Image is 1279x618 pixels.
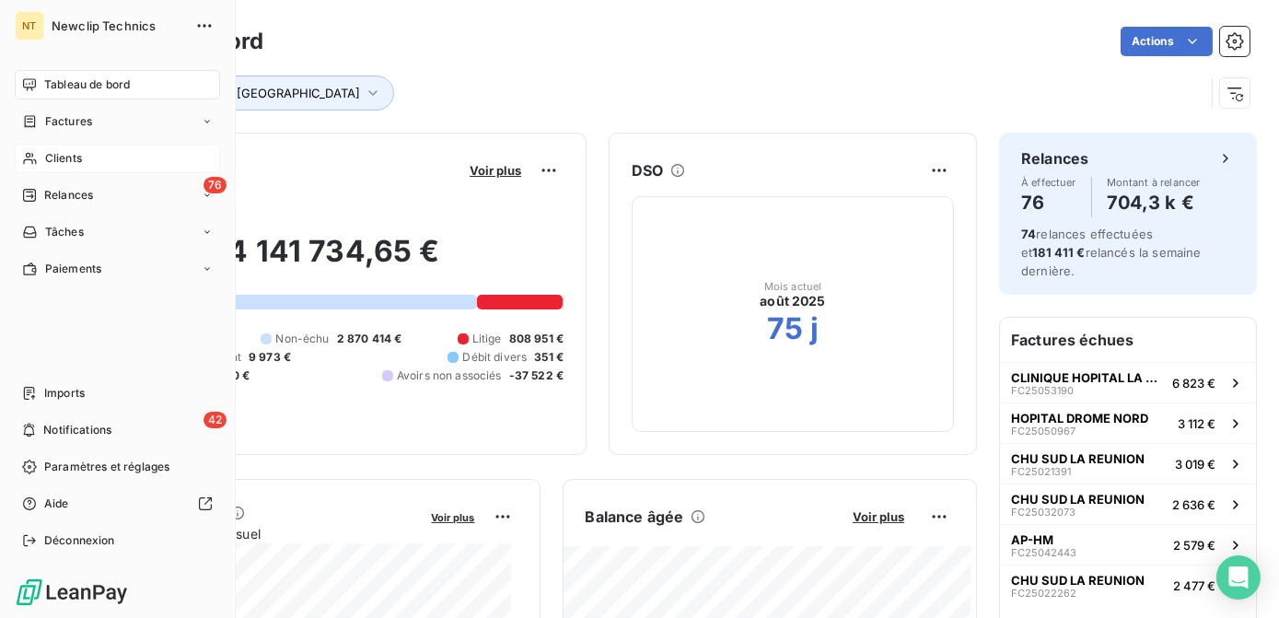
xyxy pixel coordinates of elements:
[104,524,419,543] span: Chiffre d'affaires mensuel
[509,367,564,384] span: -37 522 €
[1000,318,1256,362] h6: Factures échues
[1011,385,1074,396] span: FC25053190
[472,331,502,347] span: Litige
[586,506,684,528] h6: Balance âgée
[632,159,663,181] h6: DSO
[1121,27,1213,56] button: Actions
[44,459,169,475] span: Paramètres et réglages
[853,509,904,524] span: Voir plus
[1032,245,1085,260] span: 181 411 €
[1178,416,1215,431] span: 3 112 €
[1000,443,1256,484] button: CHU SUD LA REUNIONFC250213913 019 €
[15,181,220,210] a: 76Relances
[203,177,227,193] span: 76
[1173,538,1215,553] span: 2 579 €
[1011,507,1076,518] span: FC25032073
[44,496,69,512] span: Aide
[45,261,101,277] span: Paiements
[1021,188,1076,217] h4: 76
[1000,402,1256,443] button: HOPITAL DROME NORDFC250509673 112 €
[15,489,220,519] a: Aide
[44,76,130,93] span: Tableau de bord
[1021,227,1036,241] span: 74
[1021,147,1088,169] h6: Relances
[1011,588,1076,599] span: FC25022262
[397,367,502,384] span: Avoirs non associés
[1000,565,1256,605] button: CHU SUD LA REUNIONFC250222622 477 €
[1173,578,1215,593] span: 2 477 €
[1011,370,1165,385] span: CLINIQUE HOPITAL LA ROSERAIE
[1021,177,1076,188] span: À effectuer
[1011,411,1148,426] span: HOPITAL DROME NORD
[45,224,84,240] span: Tâches
[52,18,184,33] span: Newclip Technics
[44,385,85,402] span: Imports
[1021,227,1202,278] span: relances effectuées et relancés la semaine dernière.
[1000,484,1256,524] button: CHU SUD LA REUNIONFC250320732 636 €
[760,292,825,310] span: août 2025
[509,331,564,347] span: 808 951 €
[1172,497,1215,512] span: 2 636 €
[275,331,329,347] span: Non-échu
[43,422,111,438] span: Notifications
[1011,466,1071,477] span: FC25021391
[15,144,220,173] a: Clients
[15,379,220,408] a: Imports
[15,107,220,136] a: Factures
[1011,547,1076,558] span: FC25042443
[847,508,910,525] button: Voir plus
[764,281,822,292] span: Mois actuel
[15,70,220,99] a: Tableau de bord
[464,162,527,179] button: Voir plus
[337,331,402,347] span: 2 870 414 €
[1216,555,1261,600] div: Open Intercom Messenger
[44,532,115,549] span: Déconnexion
[15,11,44,41] div: NT
[1011,532,1053,547] span: AP-HM
[1011,573,1145,588] span: CHU SUD LA REUNION
[104,233,564,288] h2: 4 141 734,65 €
[1175,457,1215,472] span: 3 019 €
[462,349,527,366] span: Débit divers
[1011,426,1076,437] span: FC25050967
[1107,188,1201,217] h4: 704,3 k €
[1000,362,1256,402] button: CLINIQUE HOPITAL LA ROSERAIEFC250531906 823 €
[1107,177,1201,188] span: Montant à relancer
[203,412,227,428] span: 42
[45,113,92,130] span: Factures
[1000,524,1256,565] button: AP-HMFC250424432 579 €
[1011,492,1145,507] span: CHU SUD LA REUNION
[15,217,220,247] a: Tâches
[45,150,82,167] span: Clients
[810,310,819,347] h2: j
[767,310,803,347] h2: 75
[1011,451,1145,466] span: CHU SUD LA REUNION
[470,163,521,178] span: Voir plus
[15,577,129,607] img: Logo LeanPay
[534,349,564,366] span: 351 €
[15,254,220,284] a: Paiements
[432,511,475,524] span: Voir plus
[199,86,360,100] span: Tags : [GEOGRAPHIC_DATA]
[44,187,93,204] span: Relances
[1172,376,1215,391] span: 6 823 €
[15,452,220,482] a: Paramètres et réglages
[249,349,291,366] span: 9 973 €
[426,508,481,525] button: Voir plus
[172,76,394,111] button: Tags : [GEOGRAPHIC_DATA]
